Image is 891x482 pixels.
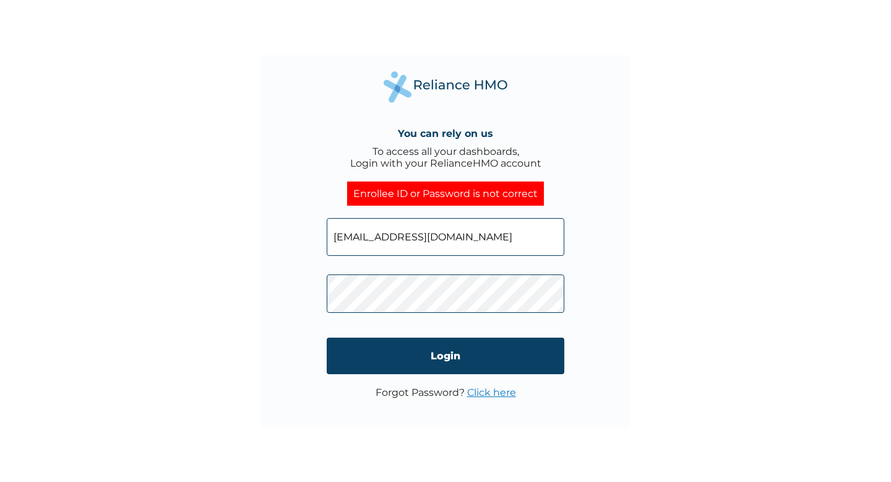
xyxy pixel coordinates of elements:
[398,128,493,139] h4: You can rely on us
[376,387,516,398] p: Forgot Password?
[384,71,507,103] img: Reliance Health's Logo
[347,182,544,206] div: Enrollee ID or Password is not correct
[327,338,564,374] input: Login
[467,387,516,398] a: Click here
[327,218,564,256] input: Email address or HMO ID
[350,146,541,169] div: To access all your dashboards, Login with your RelianceHMO account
